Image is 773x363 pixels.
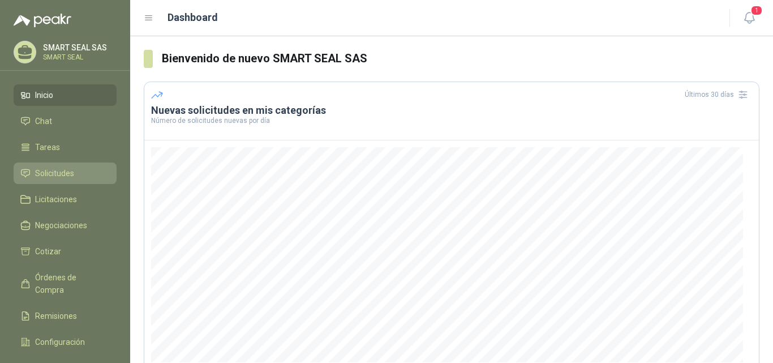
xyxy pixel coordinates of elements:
a: Remisiones [14,305,117,327]
p: SMART SEAL [43,54,114,61]
a: Órdenes de Compra [14,267,117,301]
a: Cotizar [14,241,117,262]
button: 1 [739,8,759,28]
a: Inicio [14,84,117,106]
span: Licitaciones [35,193,77,206]
p: Número de solicitudes nuevas por día [151,117,752,124]
span: Tareas [35,141,60,153]
span: Órdenes de Compra [35,271,106,296]
h3: Nuevas solicitudes en mis categorías [151,104,752,117]
h3: Bienvenido de nuevo SMART SEAL SAS [162,50,759,67]
a: Licitaciones [14,189,117,210]
span: Configuración [35,336,85,348]
span: Cotizar [35,245,61,258]
h1: Dashboard [168,10,218,25]
span: Remisiones [35,310,77,322]
a: Chat [14,110,117,132]
a: Tareas [14,136,117,158]
p: SMART SEAL SAS [43,44,114,52]
div: Últimos 30 días [685,86,752,104]
span: Inicio [35,89,53,101]
a: Solicitudes [14,163,117,184]
span: Negociaciones [35,219,87,232]
span: Solicitudes [35,167,74,180]
a: Configuración [14,331,117,353]
span: Chat [35,115,52,127]
a: Negociaciones [14,215,117,236]
span: 1 [750,5,763,16]
img: Logo peakr [14,14,71,27]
